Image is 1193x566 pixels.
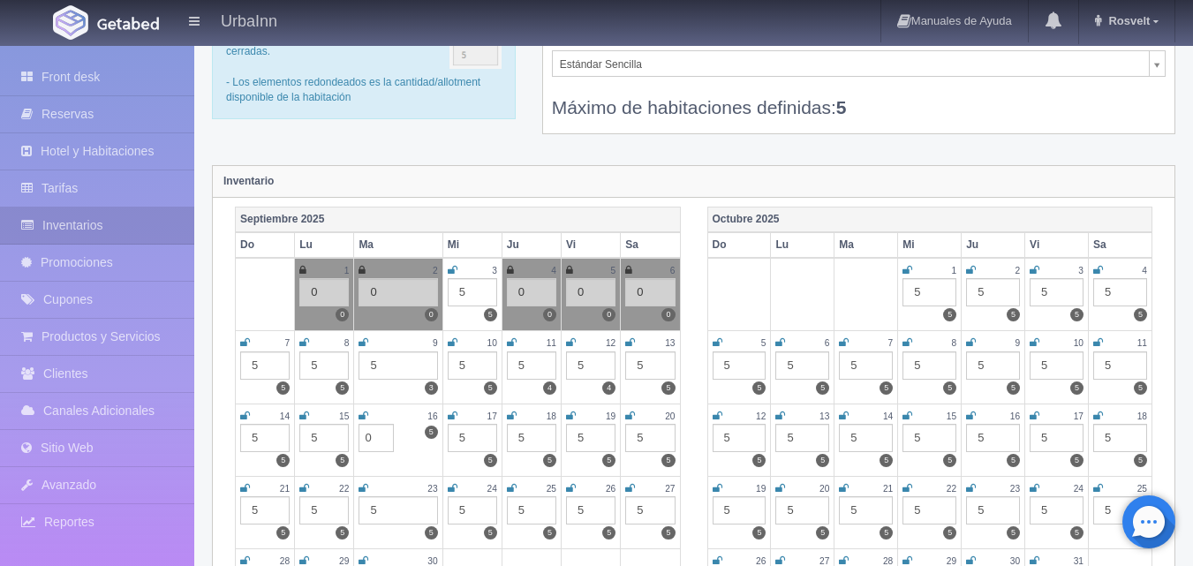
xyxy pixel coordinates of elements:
label: 5 [1134,308,1147,321]
div: 5 [299,496,349,524]
label: 0 [336,308,349,321]
small: 13 [819,411,829,421]
th: Mi [898,232,962,258]
small: 17 [1074,411,1084,421]
label: 5 [880,454,893,467]
div: 5 [775,424,829,452]
label: 5 [484,308,497,321]
th: Do [236,232,295,258]
small: 23 [427,484,437,494]
div: 5 [1030,496,1084,524]
div: 5 [566,424,615,452]
small: 21 [280,484,290,494]
div: 5 [299,424,349,452]
div: 5 [507,496,556,524]
small: 19 [756,484,766,494]
div: 5 [359,351,437,380]
span: Rosvelt [1104,14,1150,27]
div: 0 [299,278,349,306]
div: 5 [566,496,615,524]
small: 27 [819,556,829,566]
div: 5 [625,351,675,380]
small: 9 [1015,338,1020,348]
small: 2 [433,266,438,275]
div: 5 [507,351,556,380]
div: 5 [713,424,766,452]
th: Lu [295,232,354,258]
small: 24 [487,484,497,494]
small: 14 [883,411,893,421]
label: 5 [1070,308,1084,321]
div: 5 [448,278,497,306]
label: 5 [336,381,349,395]
label: 5 [943,454,956,467]
div: 5 [902,496,956,524]
div: 5 [713,496,766,524]
img: cutoff.png [449,29,502,69]
div: 5 [839,351,893,380]
span: Estándar Sencilla [560,51,1142,78]
small: 14 [280,411,290,421]
label: 0 [661,308,675,321]
small: 18 [1137,411,1147,421]
small: 1 [344,266,350,275]
div: 5 [1093,424,1147,452]
small: 29 [339,556,349,566]
div: 5 [299,351,349,380]
small: 15 [339,411,349,421]
div: 5 [240,351,290,380]
small: 24 [1074,484,1084,494]
small: 22 [339,484,349,494]
small: 29 [947,556,956,566]
small: 31 [1074,556,1084,566]
small: 18 [547,411,556,421]
th: Sa [621,232,680,258]
small: 26 [606,484,615,494]
small: 15 [947,411,956,421]
label: 5 [1070,526,1084,540]
small: 25 [547,484,556,494]
label: 5 [276,381,290,395]
b: 5 [836,97,847,117]
label: 5 [602,526,615,540]
label: 5 [276,454,290,467]
div: 0 [359,278,437,306]
small: 10 [487,338,497,348]
div: 5 [902,278,956,306]
small: 21 [883,484,893,494]
div: 5 [966,424,1020,452]
small: 7 [285,338,291,348]
small: 7 [888,338,894,348]
label: 5 [816,526,829,540]
small: 3 [492,266,497,275]
small: 10 [1074,338,1084,348]
div: 5 [625,496,675,524]
label: 5 [661,454,675,467]
small: 16 [1010,411,1020,421]
div: 5 [966,496,1020,524]
th: Lu [771,232,834,258]
small: 23 [1010,484,1020,494]
div: 5 [1093,351,1147,380]
small: 20 [819,484,829,494]
label: 5 [943,381,956,395]
th: Vi [562,232,621,258]
div: 5 [448,496,497,524]
label: 0 [543,308,556,321]
div: 5 [1093,496,1147,524]
small: 25 [1137,484,1147,494]
label: 5 [1007,308,1020,321]
div: 5 [240,424,290,452]
label: 5 [661,526,675,540]
small: 5 [611,266,616,275]
div: 5 [839,424,893,452]
small: 30 [427,556,437,566]
label: 5 [880,526,893,540]
div: 5 [448,351,497,380]
small: 28 [883,556,893,566]
small: 9 [433,338,438,348]
div: 5 [448,424,497,452]
div: 5 [359,496,437,524]
label: 5 [543,454,556,467]
label: 5 [484,454,497,467]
